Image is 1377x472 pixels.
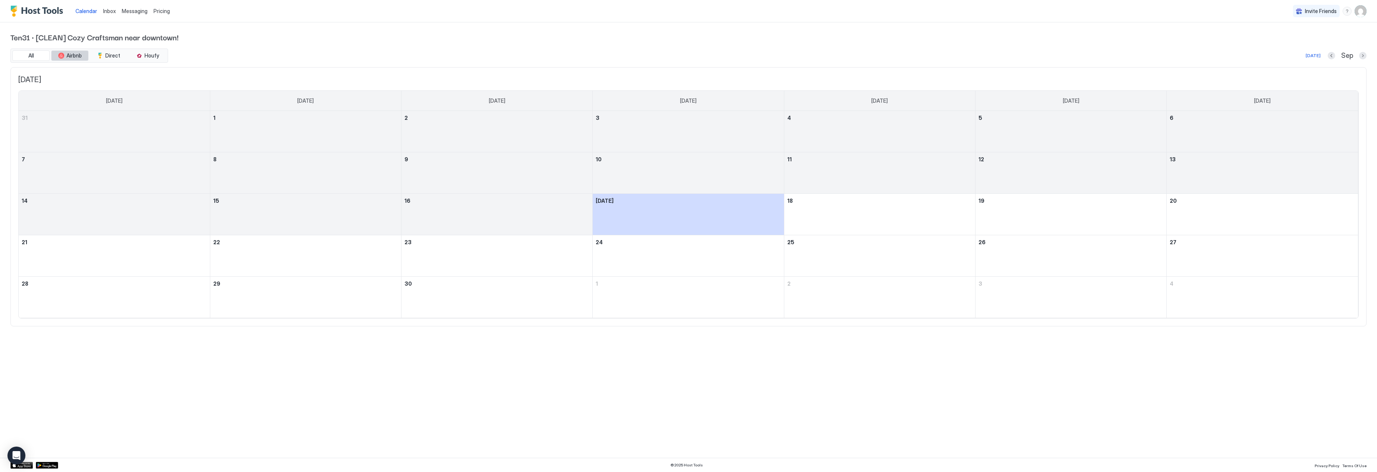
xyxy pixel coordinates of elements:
a: September 29, 2025 [210,277,401,291]
a: September 22, 2025 [210,235,401,249]
td: September 3, 2025 [593,111,784,152]
td: September 19, 2025 [975,194,1166,235]
span: 23 [404,239,412,245]
td: September 7, 2025 [19,152,210,194]
span: 25 [787,239,794,245]
button: Direct [90,50,127,61]
a: October 3, 2025 [976,277,1166,291]
a: September 5, 2025 [976,111,1166,125]
a: Friday [1055,91,1087,111]
a: October 4, 2025 [1167,277,1358,291]
span: 19 [979,198,984,204]
span: 6 [1170,115,1173,121]
td: September 21, 2025 [19,235,210,277]
td: October 2, 2025 [784,277,975,318]
span: 14 [22,198,28,204]
a: September 18, 2025 [784,194,975,208]
a: Tuesday [481,91,513,111]
button: Houfy [129,50,166,61]
td: September 17, 2025 [593,194,784,235]
a: September 3, 2025 [593,111,784,125]
td: September 29, 2025 [210,277,401,318]
button: [DATE] [1305,51,1322,60]
a: September 1, 2025 [210,111,401,125]
span: © 2025 Host Tools [670,463,703,468]
a: September 2, 2025 [401,111,592,125]
span: Pricing [153,8,170,15]
td: September 25, 2025 [784,235,975,277]
span: 3 [979,280,982,287]
span: 16 [404,198,410,204]
span: 4 [1170,280,1173,287]
a: Wednesday [673,91,704,111]
td: September 5, 2025 [975,111,1166,152]
td: September 26, 2025 [975,235,1166,277]
a: September 9, 2025 [401,152,592,166]
td: September 4, 2025 [784,111,975,152]
a: September 15, 2025 [210,194,401,208]
td: September 23, 2025 [401,235,593,277]
a: September 21, 2025 [19,235,210,249]
a: September 20, 2025 [1167,194,1358,208]
span: [DATE] [1063,97,1079,104]
td: September 14, 2025 [19,194,210,235]
span: Privacy Policy [1315,463,1339,468]
div: [DATE] [1306,52,1321,59]
span: Terms Of Use [1342,463,1367,468]
span: 21 [22,239,27,245]
a: Terms Of Use [1342,461,1367,469]
a: Privacy Policy [1315,461,1339,469]
a: Host Tools Logo [10,6,66,17]
a: Calendar [75,7,97,15]
span: [DATE] [596,198,614,204]
td: September 1, 2025 [210,111,401,152]
a: September 8, 2025 [210,152,401,166]
td: September 15, 2025 [210,194,401,235]
a: September 10, 2025 [593,152,784,166]
span: 9 [404,156,408,162]
a: Messaging [122,7,148,15]
span: 7 [22,156,25,162]
span: Houfy [145,52,159,59]
a: September 24, 2025 [593,235,784,249]
a: September 23, 2025 [401,235,592,249]
a: August 31, 2025 [19,111,210,125]
a: Inbox [103,7,116,15]
span: Direct [105,52,120,59]
a: Thursday [864,91,895,111]
td: September 13, 2025 [1167,152,1358,194]
span: [DATE] [297,97,314,104]
span: Inbox [103,8,116,14]
td: September 8, 2025 [210,152,401,194]
td: August 31, 2025 [19,111,210,152]
span: 8 [213,156,217,162]
td: September 22, 2025 [210,235,401,277]
span: 28 [22,280,28,287]
span: Invite Friends [1305,8,1337,15]
span: 15 [213,198,219,204]
span: [DATE] [489,97,505,104]
a: Saturday [1247,91,1278,111]
span: 1 [596,280,598,287]
span: [DATE] [1254,97,1271,104]
span: [DATE] [106,97,122,104]
a: September 25, 2025 [784,235,975,249]
span: [DATE] [871,97,888,104]
a: September 4, 2025 [784,111,975,125]
span: Ten31 · [CLEAN] Cozy Craftsman near downtown! [10,31,1367,43]
td: September 27, 2025 [1167,235,1358,277]
a: September 12, 2025 [976,152,1166,166]
button: Next month [1359,52,1367,59]
td: September 11, 2025 [784,152,975,194]
a: Monday [290,91,321,111]
span: 4 [787,115,791,121]
a: September 27, 2025 [1167,235,1358,249]
span: 12 [979,156,984,162]
td: September 9, 2025 [401,152,593,194]
div: User profile [1355,5,1367,17]
span: 10 [596,156,602,162]
span: 2 [404,115,408,121]
td: September 16, 2025 [401,194,593,235]
td: September 30, 2025 [401,277,593,318]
